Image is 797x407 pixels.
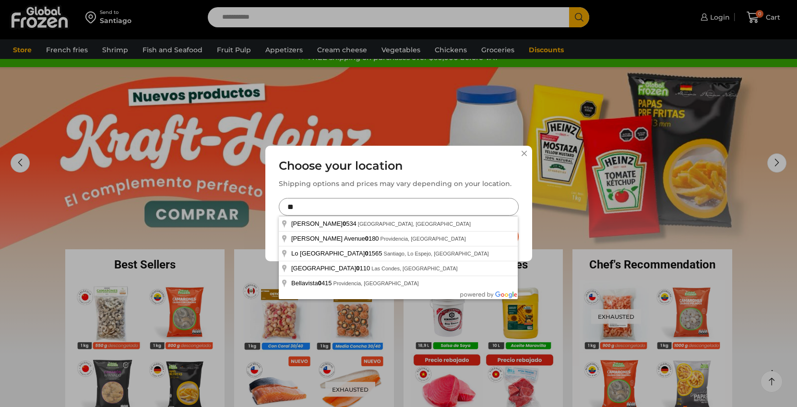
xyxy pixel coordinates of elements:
font: 415 [321,279,332,287]
font: Lo [GEOGRAPHIC_DATA] [291,250,365,257]
font: Santiago, Lo Espejo, [GEOGRAPHIC_DATA] [384,251,489,256]
font: 1565 [369,250,382,257]
font: Shipping options and prices may vary depending on your location. [279,179,512,188]
font: Las Condes, [GEOGRAPHIC_DATA] [371,266,457,271]
font: Providencia, [GEOGRAPHIC_DATA] [381,236,466,242]
font: [GEOGRAPHIC_DATA], [GEOGRAPHIC_DATA] [358,221,471,227]
font: 0 [365,235,369,242]
font: Choose your location [279,159,403,173]
font: 0 [356,265,359,272]
font: 0 [343,220,346,227]
font: Providencia, [GEOGRAPHIC_DATA] [333,280,419,286]
font: Bellavista [291,279,318,287]
font: [PERSON_NAME] Avenue [291,235,365,242]
font: 0 [318,279,321,287]
font: 534 [346,220,357,227]
font: 110 [360,265,370,272]
font: [PERSON_NAME] [291,220,343,227]
font: [GEOGRAPHIC_DATA] [291,265,356,272]
font: 180 [369,235,379,242]
font: 0 [365,250,368,257]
